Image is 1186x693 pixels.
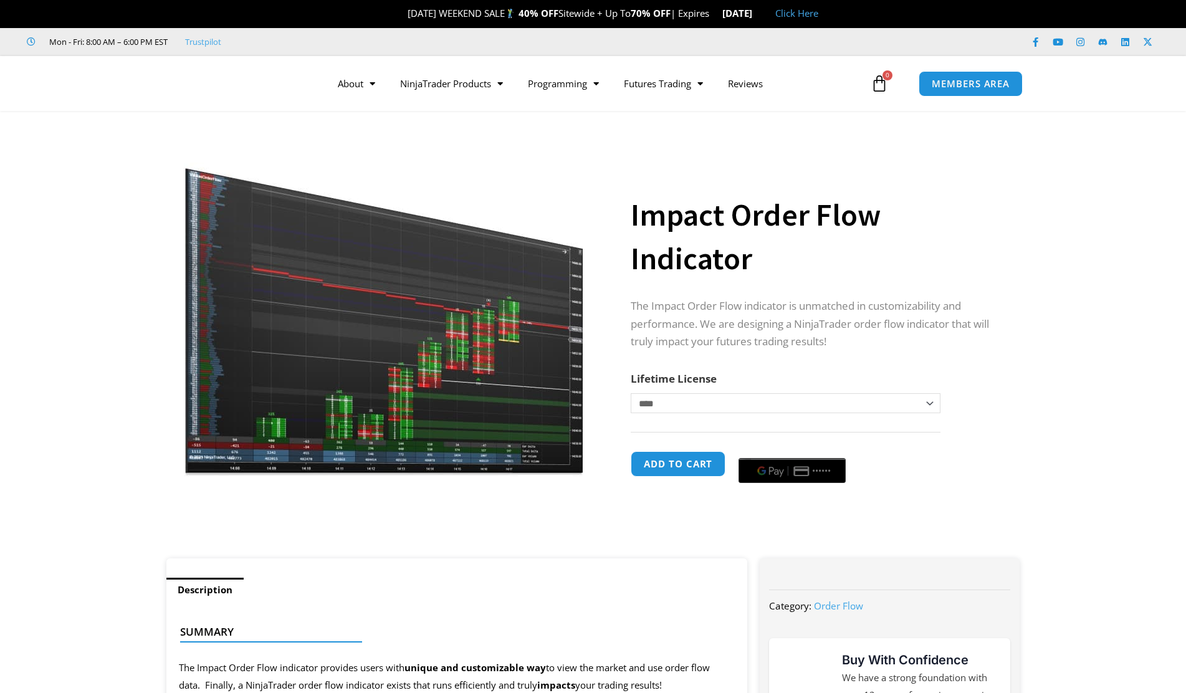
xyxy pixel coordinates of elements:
img: 🏌️‍♂️ [505,9,515,18]
strong: impacts [537,679,575,691]
a: Reviews [715,69,775,98]
strong: 70% OFF [631,7,671,19]
a: Order Flow [814,600,863,612]
h3: Buy With Confidence [842,651,998,669]
label: Lifetime License [631,371,717,386]
span: [DATE] WEEKEND SALE Sitewide + Up To | Expires [395,7,722,19]
strong: [DATE] [722,7,763,19]
a: Futures Trading [611,69,715,98]
a: Trustpilot [185,34,221,49]
a: About [325,69,388,98]
span: Category: [769,600,811,612]
h1: Impact Order Flow Indicator [631,193,995,280]
span: Mon - Fri: 8:00 AM – 6:00 PM EST [46,34,168,49]
img: 🏭 [753,9,762,18]
img: ⌛ [710,9,719,18]
button: Buy with GPay [739,458,846,483]
a: Programming [515,69,611,98]
a: Click Here [775,7,818,19]
text: •••••• [813,467,831,476]
a: NinjaTrader Products [388,69,515,98]
img: OrderFlow 2 [184,133,585,477]
span: 0 [882,70,892,80]
span: MEMBERS AREA [932,79,1010,88]
iframe: Secure payment input frame [736,449,848,451]
strong: unique and customizable way [404,661,546,674]
a: 0 [852,65,907,102]
h4: Summary [180,626,724,638]
p: The Impact Order Flow indicator is unmatched in customizability and performance. We are designing... [631,297,995,351]
img: LogoAI | Affordable Indicators – NinjaTrader [146,61,280,106]
a: Clear options [631,419,650,428]
img: 🎉 [398,9,407,18]
a: Description [166,578,244,602]
button: Add to cart [631,451,725,477]
nav: Menu [325,69,868,98]
a: MEMBERS AREA [919,71,1023,97]
strong: 40% OFF [519,7,558,19]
